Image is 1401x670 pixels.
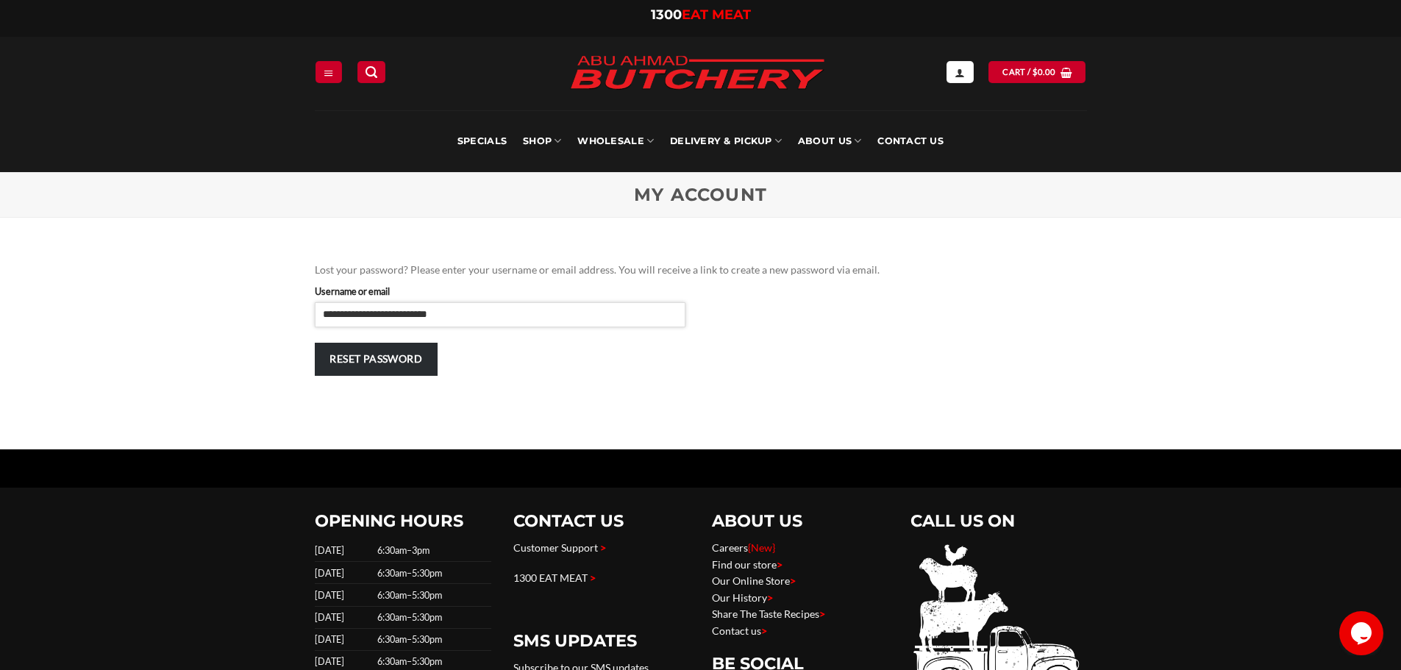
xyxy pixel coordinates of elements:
td: 6:30am–3pm [373,540,491,562]
span: > [590,571,596,584]
h2: ABOUT US [712,510,888,532]
a: 1300 EAT MEAT [513,571,588,584]
a: SHOP [523,110,561,172]
a: Cart / $0.00 [988,61,1085,82]
img: Abu Ahmad Butchery [557,46,837,101]
a: Wholesale [577,110,654,172]
span: Cart / [1002,65,1055,79]
span: 1300 [651,7,682,23]
span: > [767,591,773,604]
a: Search [357,61,385,82]
a: Share The Taste Recipes> [712,607,825,620]
span: EAT MEAT [682,7,751,23]
td: [DATE] [315,584,373,606]
span: > [777,558,783,571]
a: Menu [316,61,342,82]
span: {New} [748,541,775,554]
a: Contact Us [877,110,944,172]
td: 6:30am–5:30pm [373,562,491,584]
a: About Us [798,110,861,172]
bdi: 0.00 [1033,67,1056,76]
a: Login [947,61,973,82]
span: > [600,541,606,554]
td: 6:30am–5:30pm [373,584,491,606]
h2: SMS UPDATES [513,630,690,652]
a: Delivery & Pickup [670,110,782,172]
td: [DATE] [315,562,373,584]
a: Specials [457,110,507,172]
a: Our Online Store> [712,574,796,587]
span: > [761,624,767,637]
h2: CALL US ON [910,510,1087,532]
h2: OPENING HOURS [315,510,491,532]
button: Reset password [315,343,438,376]
td: [DATE] [315,540,373,562]
h1: My Account [315,185,1087,206]
span: > [819,607,825,620]
td: [DATE] [315,607,373,629]
iframe: chat widget [1339,611,1386,655]
a: Customer Support [513,541,598,554]
a: Careers{New} [712,541,775,554]
td: [DATE] [315,629,373,651]
p: Lost your password? Please enter your username or email address. You will receive a link to creat... [315,262,1087,279]
a: Find our store> [712,558,783,571]
span: > [790,574,796,587]
a: Our History> [712,591,773,604]
a: 1300EAT MEAT [651,7,751,23]
span: $ [1033,65,1038,79]
td: 6:30am–5:30pm [373,629,491,651]
label: Username or email [315,284,685,299]
h2: CONTACT US [513,510,690,532]
td: 6:30am–5:30pm [373,607,491,629]
a: Contact us> [712,624,767,637]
